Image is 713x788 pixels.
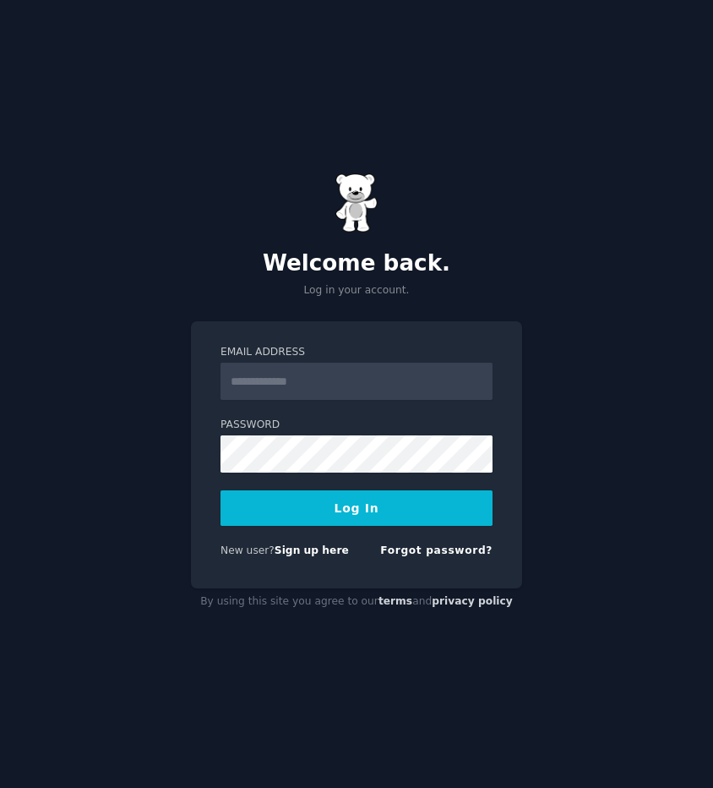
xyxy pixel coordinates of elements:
[275,544,349,556] a: Sign up here
[335,173,378,233] img: Gummy Bear
[380,544,493,556] a: Forgot password?
[191,588,522,616] div: By using this site you agree to our and
[191,283,522,298] p: Log in your account.
[220,490,493,526] button: Log In
[220,418,493,433] label: Password
[432,595,513,607] a: privacy policy
[191,250,522,277] h2: Welcome back.
[220,544,275,556] span: New user?
[378,595,412,607] a: terms
[220,345,493,360] label: Email Address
